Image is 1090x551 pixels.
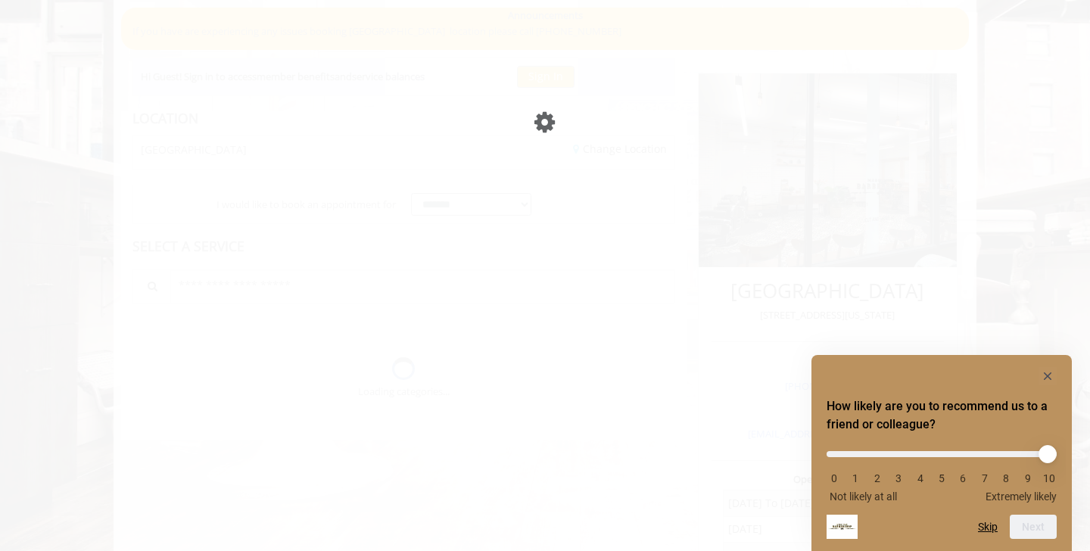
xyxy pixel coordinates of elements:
li: 1 [848,472,863,484]
div: How likely are you to recommend us to a friend or colleague? Select an option from 0 to 10, with ... [827,367,1057,539]
li: 9 [1020,472,1035,484]
button: Hide survey [1039,367,1057,385]
li: 6 [955,472,970,484]
li: 0 [827,472,842,484]
li: 3 [891,472,906,484]
li: 10 [1042,472,1057,484]
li: 8 [998,472,1014,484]
div: How likely are you to recommend us to a friend or colleague? Select an option from 0 to 10, with ... [827,440,1057,503]
span: Not likely at all [830,490,897,503]
li: 2 [870,472,885,484]
h2: How likely are you to recommend us to a friend or colleague? Select an option from 0 to 10, with ... [827,397,1057,434]
li: 5 [934,472,949,484]
button: Next question [1010,515,1057,539]
li: 7 [977,472,992,484]
span: Extremely likely [986,490,1057,503]
li: 4 [913,472,928,484]
button: Skip [978,521,998,533]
